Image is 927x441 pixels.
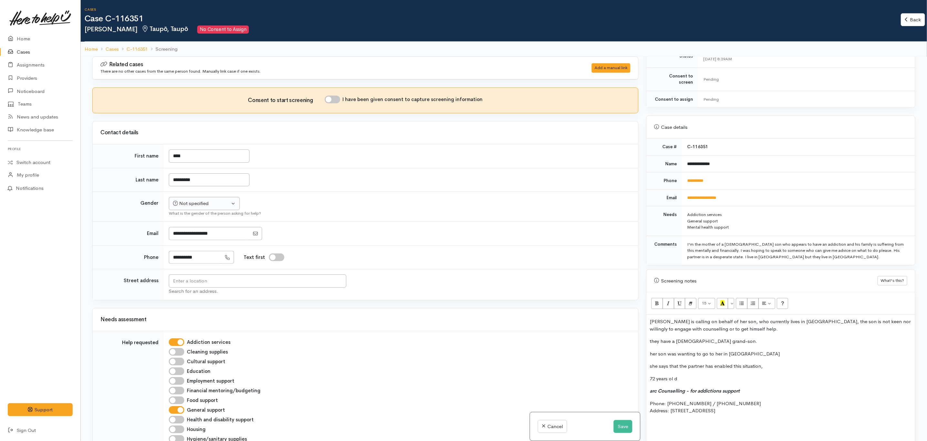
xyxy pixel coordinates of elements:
[736,298,748,309] button: Unordered list (CTRL+SHIFT+NUM7)
[144,254,158,261] label: Phone
[703,76,907,83] div: Pending
[538,420,567,433] a: Cancel
[654,277,878,285] div: Screening notes
[687,224,907,231] div: Mental health support
[173,200,230,207] div: Not specified
[100,61,541,68] h3: Related cases
[647,91,698,108] td: Consent to assign
[747,298,759,309] button: Ordered list (CTRL+SHIFT+NUM8)
[8,145,73,153] h6: Profile
[650,400,912,415] p: Phone: [PHONE_NUMBER] / [PHONE_NUMBER] Address: [STREET_ADDRESS]
[248,97,324,104] h3: Consent to start screening
[136,176,158,184] label: Last name
[85,46,98,53] a: Home
[100,317,630,323] h3: Needs assessment
[647,155,682,172] td: Name
[674,298,686,309] button: Underline (CTRL+U)
[100,130,630,136] h3: Contact details
[127,46,148,53] a: C-116351
[759,298,775,309] button: Paragraph
[698,298,715,309] button: Font Size
[343,96,483,103] label: I have been given consent to capture screening information
[85,8,901,11] h6: Cases
[187,416,254,424] label: Health and disability support
[244,254,265,261] label: Text first
[901,13,925,26] a: Back
[650,338,912,345] p: they have a [DEMOGRAPHIC_DATA] grand-son.
[663,298,674,309] button: Italic (CTRL+I)
[878,276,907,285] button: What's this?
[187,387,260,395] label: Financial mentoring/budgeting
[687,241,907,260] div: I'm the mother of a [DEMOGRAPHIC_DATA] son who appears to have an addiction and his family is suf...
[647,67,698,91] td: Consent to screen
[187,426,206,433] label: Housing
[169,197,240,210] button: Not specified
[685,298,697,309] button: Remove Font Style (CTRL+\)
[106,46,119,53] a: Cases
[148,46,178,53] li: Screening
[124,277,158,284] label: Street address
[85,14,901,24] h1: Case C-116351
[141,25,188,33] span: Taupō, Taupō
[687,211,907,218] div: Addiction services
[187,358,225,365] label: Cultural support
[140,200,158,207] label: Gender
[147,230,158,237] label: Email
[687,218,907,224] div: General support
[650,363,912,370] p: she says that the partner has enabled this situation,
[85,26,901,34] h2: [PERSON_NAME]
[187,339,230,346] label: Addiction services
[702,300,707,306] span: 15
[592,63,630,73] div: Add a manual link
[703,96,907,103] div: Pending
[187,397,218,404] label: Food support
[8,403,73,416] button: Support
[650,375,912,383] p: 72 years ol d
[650,318,912,333] p: [PERSON_NAME] is calling on behalf of her son, who currently lives in [GEOGRAPHIC_DATA], the son ...
[187,368,210,375] label: Education
[647,138,682,155] td: Case #
[614,420,632,433] button: Save
[169,274,346,288] input: Enter a location
[100,68,261,74] small: There are no other cases from the same person found. Manually link case if one exists.
[654,124,907,131] div: Case details
[135,152,158,160] label: First name
[169,288,630,295] div: Search for an address.
[650,350,912,358] p: her son was wanting to go to her in [GEOGRAPHIC_DATA]
[650,388,740,394] i: arc Counselling - for addictions support
[647,206,682,236] td: Needs
[187,406,225,414] label: General support
[197,26,249,34] span: No Consent to Assign
[728,298,734,309] button: More Color
[187,348,228,356] label: Cleaning supplies
[647,172,682,190] td: Phone
[187,377,234,385] label: Employment support
[647,189,682,206] td: Email
[703,56,907,62] div: [DATE] 8:39AM
[647,236,682,265] td: Comments
[687,144,708,149] b: C-116351
[651,298,663,309] button: Bold (CTRL+B)
[81,42,927,57] nav: breadcrumb
[777,298,789,309] button: Help
[717,298,728,309] button: Recent Color
[169,210,630,217] div: What is the gender of the person asking for help?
